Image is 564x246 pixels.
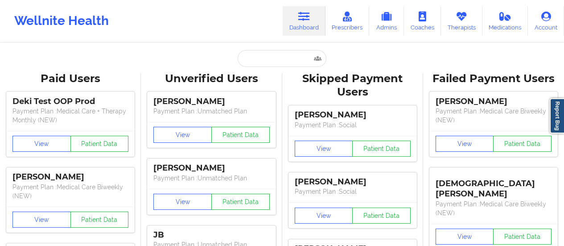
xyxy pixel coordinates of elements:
[550,98,564,133] a: Report Bug
[436,172,552,199] div: [DEMOGRAPHIC_DATA][PERSON_NAME]
[12,136,71,152] button: View
[295,187,411,196] p: Payment Plan : Social
[441,6,482,36] a: Therapists
[436,200,552,217] p: Payment Plan : Medical Care Biweekly (NEW)
[369,6,404,36] a: Admins
[12,96,128,107] div: Deki Test OOP Prod
[283,6,325,36] a: Dashboard
[211,127,270,143] button: Patient Data
[436,136,494,152] button: View
[295,121,411,129] p: Payment Plan : Social
[325,6,370,36] a: Prescribers
[70,136,129,152] button: Patient Data
[352,141,411,157] button: Patient Data
[153,194,212,210] button: View
[288,72,417,100] div: Skipped Payment Users
[404,6,441,36] a: Coaches
[436,96,552,107] div: [PERSON_NAME]
[12,172,128,182] div: [PERSON_NAME]
[147,72,276,86] div: Unverified Users
[352,208,411,224] button: Patient Data
[493,229,552,245] button: Patient Data
[211,194,270,210] button: Patient Data
[153,96,269,107] div: [PERSON_NAME]
[429,72,558,86] div: Failed Payment Users
[493,136,552,152] button: Patient Data
[482,6,528,36] a: Medications
[295,177,411,187] div: [PERSON_NAME]
[528,6,564,36] a: Account
[70,212,129,228] button: Patient Data
[12,212,71,228] button: View
[295,208,353,224] button: View
[153,163,269,173] div: [PERSON_NAME]
[436,107,552,125] p: Payment Plan : Medical Care Biweekly (NEW)
[295,141,353,157] button: View
[153,230,269,240] div: JB
[6,72,135,86] div: Paid Users
[295,110,411,120] div: [PERSON_NAME]
[12,107,128,125] p: Payment Plan : Medical Care + Therapy Monthly (NEW)
[153,127,212,143] button: View
[153,174,269,183] p: Payment Plan : Unmatched Plan
[12,183,128,200] p: Payment Plan : Medical Care Biweekly (NEW)
[153,107,269,116] p: Payment Plan : Unmatched Plan
[436,229,494,245] button: View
